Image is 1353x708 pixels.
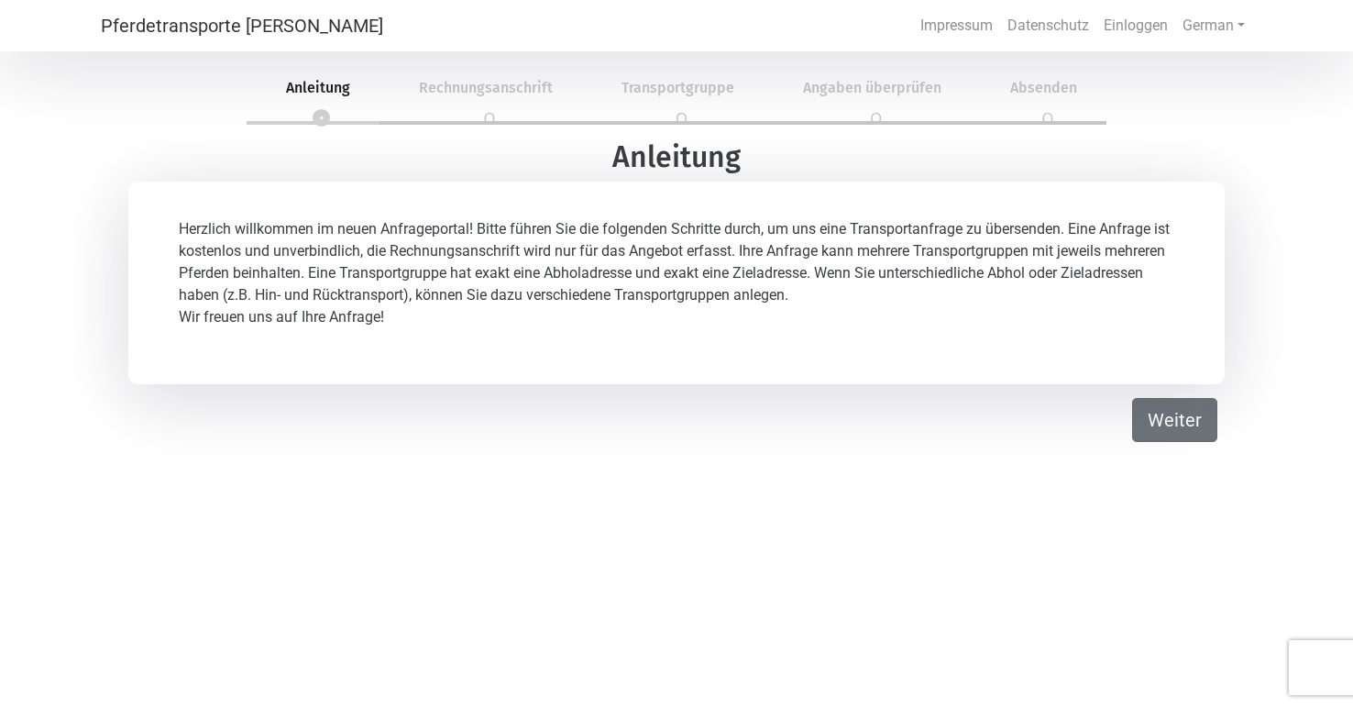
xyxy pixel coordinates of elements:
[781,79,963,96] span: Angaben überprüfen
[913,7,1000,44] a: Impressum
[988,79,1099,96] span: Absenden
[1132,398,1217,442] button: Weiter
[128,182,1225,384] div: Herzlich willkommen im neuen Anfrageportal! Bitte führen Sie die folgenden Schritte durch, um uns...
[599,79,756,96] span: Transportgruppe
[101,7,383,44] a: Pferdetransporte [PERSON_NAME]
[397,79,575,96] span: Rechnungsanschrift
[1175,7,1252,44] a: German
[179,306,1174,328] p: Wir freuen uns auf Ihre Anfrage!
[264,79,372,96] span: Anleitung
[1096,7,1175,44] a: Einloggen
[1000,7,1096,44] a: Datenschutz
